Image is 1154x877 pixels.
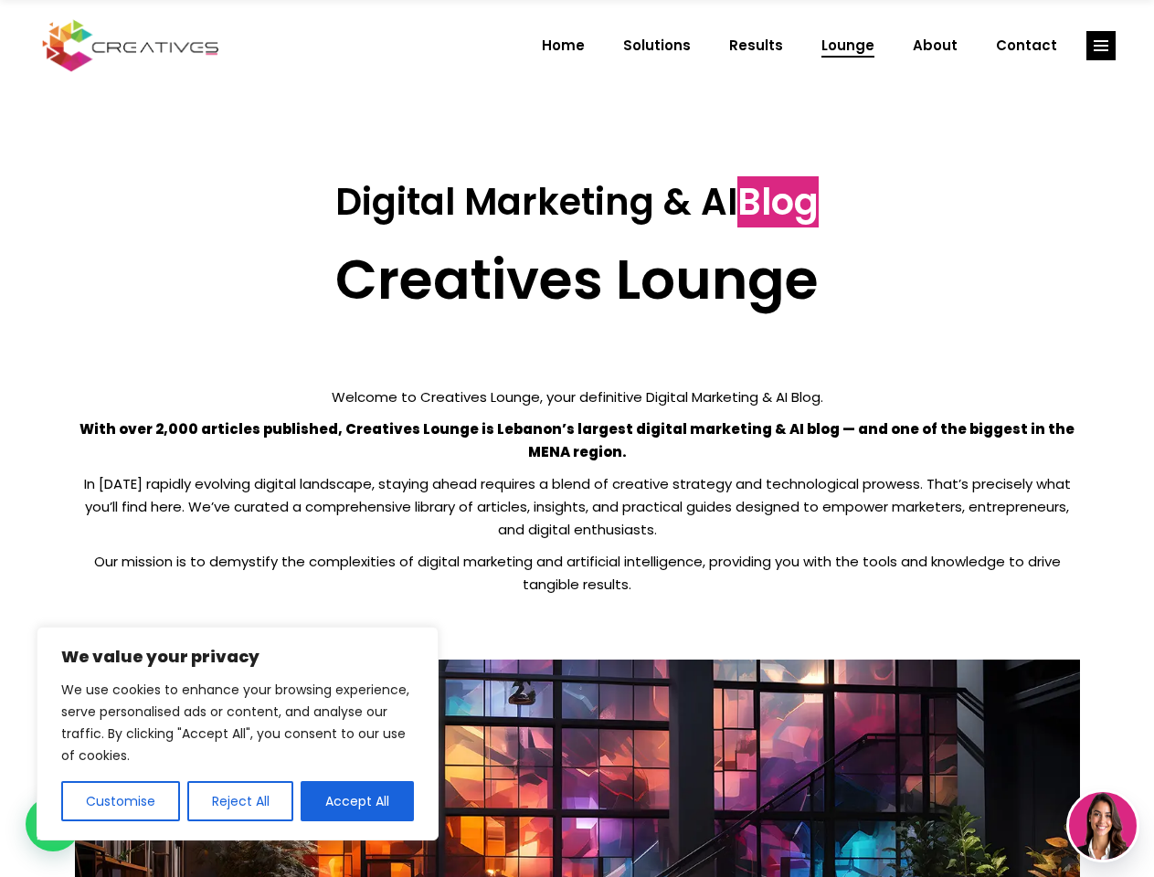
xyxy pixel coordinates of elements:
[542,22,585,69] span: Home
[61,781,180,821] button: Customise
[623,22,691,69] span: Solutions
[75,386,1080,408] p: Welcome to Creatives Lounge, your definitive Digital Marketing & AI Blog.
[1069,792,1137,860] img: agent
[710,22,802,69] a: Results
[37,627,439,840] div: We value your privacy
[729,22,783,69] span: Results
[913,22,958,69] span: About
[737,176,819,227] span: Blog
[75,180,1080,224] h3: Digital Marketing & AI
[75,472,1080,541] p: In [DATE] rapidly evolving digital landscape, staying ahead requires a blend of creative strategy...
[75,247,1080,312] h2: Creatives Lounge
[977,22,1076,69] a: Contact
[802,22,894,69] a: Lounge
[187,781,294,821] button: Reject All
[61,679,414,766] p: We use cookies to enhance your browsing experience, serve personalised ads or content, and analys...
[75,550,1080,596] p: Our mission is to demystify the complexities of digital marketing and artificial intelligence, pr...
[821,22,874,69] span: Lounge
[996,22,1057,69] span: Contact
[894,22,977,69] a: About
[301,781,414,821] button: Accept All
[61,646,414,668] p: We value your privacy
[26,797,80,851] div: WhatsApp contact
[38,17,223,74] img: Creatives
[79,419,1075,461] strong: With over 2,000 articles published, Creatives Lounge is Lebanon’s largest digital marketing & AI ...
[1086,31,1116,60] a: link
[604,22,710,69] a: Solutions
[523,22,604,69] a: Home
